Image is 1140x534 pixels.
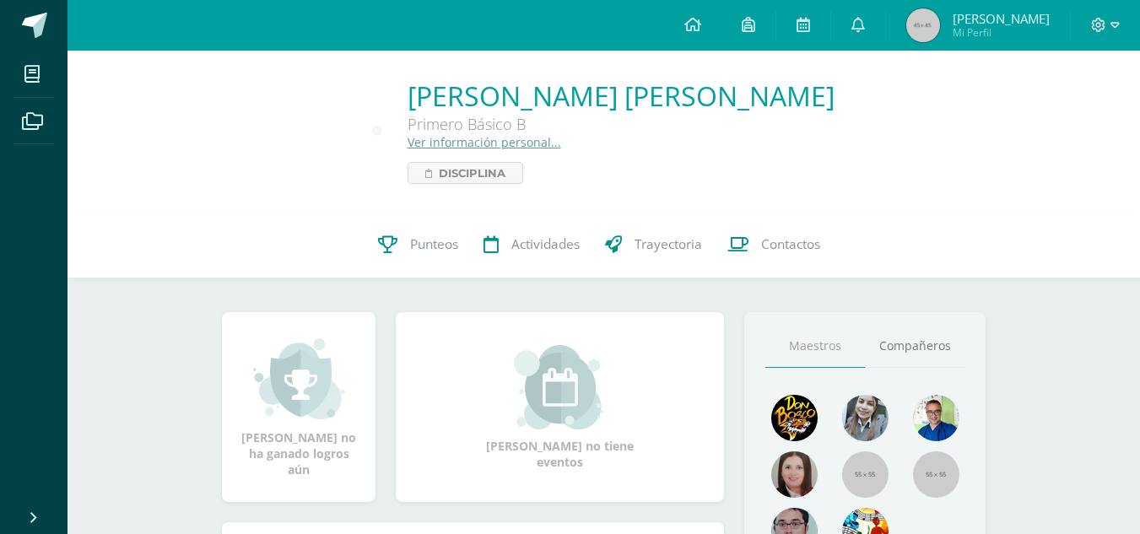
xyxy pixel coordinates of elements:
[761,235,820,253] span: Contactos
[408,114,835,134] div: Primero Básico B
[410,235,458,253] span: Punteos
[842,395,889,441] img: 45bd7986b8947ad7e5894cbc9b781108.png
[253,337,345,421] img: achievement_small.png
[635,235,702,253] span: Trayectoria
[913,451,959,498] img: 55x55
[408,134,561,150] a: Ver información personal...
[476,345,645,470] div: [PERSON_NAME] no tiene eventos
[471,211,592,278] a: Actividades
[953,25,1050,40] span: Mi Perfil
[842,451,889,498] img: 55x55
[913,395,959,441] img: 10741f48bcca31577cbcd80b61dad2f3.png
[906,8,940,42] img: 45x45
[365,211,471,278] a: Punteos
[408,162,523,184] a: Disciplina
[865,325,964,368] a: Compañeros
[592,211,715,278] a: Trayectoria
[771,395,818,441] img: 29fc2a48271e3f3676cb2cb292ff2552.png
[239,337,359,477] div: [PERSON_NAME] no ha ganado logros aún
[953,10,1050,27] span: [PERSON_NAME]
[514,345,606,429] img: event_small.png
[511,235,580,253] span: Actividades
[715,211,833,278] a: Contactos
[765,325,865,368] a: Maestros
[771,451,818,498] img: 67c3d6f6ad1c930a517675cdc903f95f.png
[439,163,505,183] span: Disciplina
[408,78,835,114] a: [PERSON_NAME] [PERSON_NAME]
